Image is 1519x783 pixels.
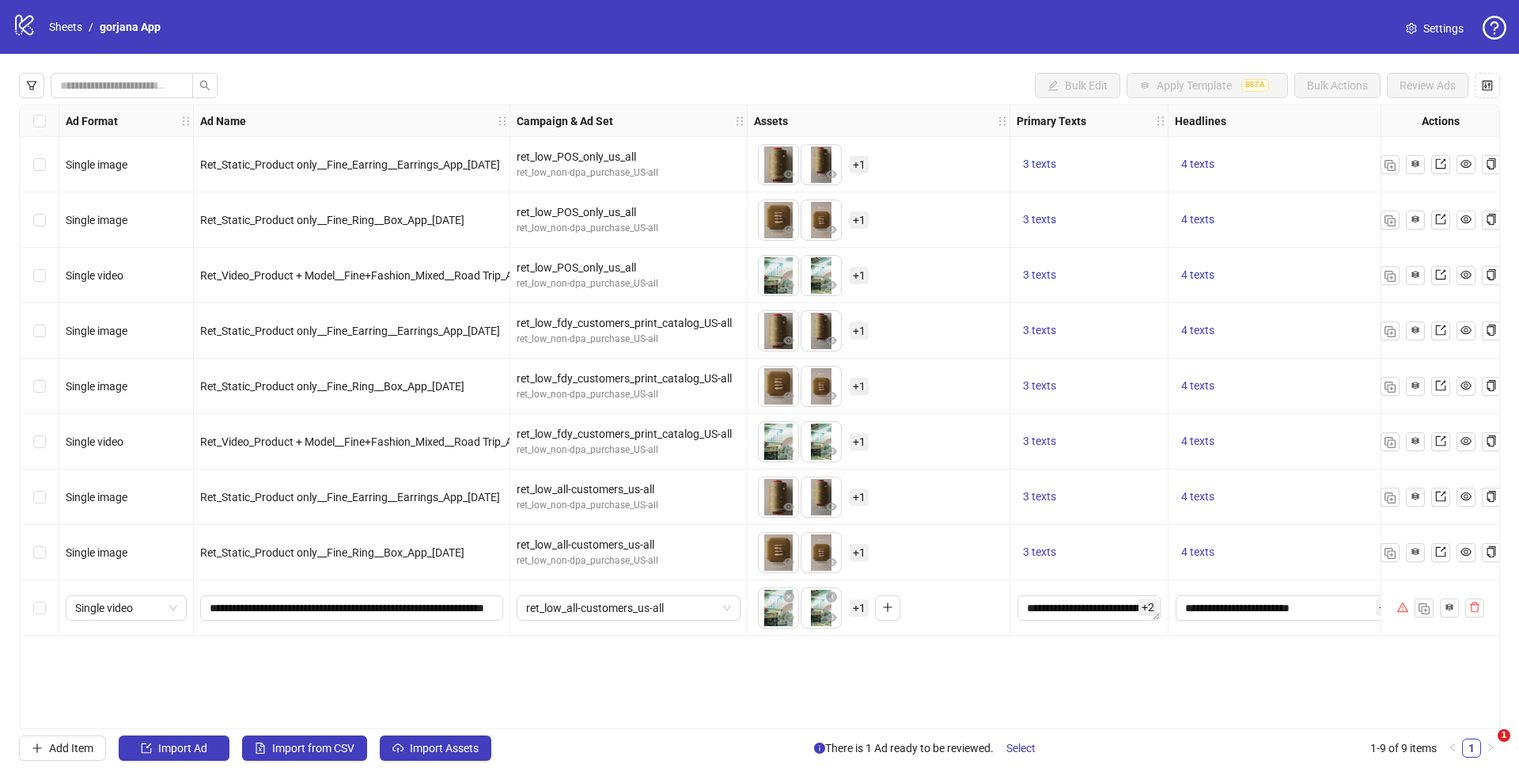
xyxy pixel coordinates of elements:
[1376,599,1395,616] span: + 3
[1023,158,1056,170] span: 3 texts
[1006,742,1036,754] span: Select
[1175,377,1221,396] button: 4 texts
[1017,155,1063,174] button: 3 texts
[1443,739,1462,758] button: left
[200,546,464,559] span: Ret_Static_Product only__Fine_Ring__Box_App_[DATE]
[994,735,1048,761] button: Select
[1023,324,1056,336] span: 3 texts
[200,491,500,504] span: Ret_Static_Product only__Fine_Earring__Earrings_App_[DATE]
[517,553,741,568] div: ret_low_non-dpa_purchase_US-all
[822,498,841,517] button: Preview
[822,332,841,351] button: Preview
[508,116,519,127] span: holder
[1486,158,1497,169] span: copy
[1294,73,1381,98] button: Bulk Actions
[20,192,59,248] div: Select row 2
[1469,602,1480,613] span: delete
[850,544,869,561] span: + 1
[1023,268,1056,281] span: 3 texts
[783,612,794,623] span: eye
[743,105,747,136] div: Resize Campaign & Ad Set column
[826,279,837,291] span: eye
[1181,379,1214,392] span: 4 texts
[20,580,59,636] div: Select row 9
[517,481,741,498] div: ret_low_all-customers_us-all
[199,80,210,91] span: search
[20,105,59,137] div: Select all rows
[200,214,464,226] span: Ret_Static_Product only__Fine_Ring__Box_App_[DATE]
[1181,324,1214,336] span: 4 texts
[66,546,127,559] span: Single image
[1023,490,1056,503] span: 3 texts
[814,743,825,754] span: info-circle
[66,435,123,448] span: Single video
[1181,158,1214,170] span: 4 texts
[97,18,164,36] a: gorjana App
[189,105,193,136] div: Resize Ad Format column
[517,387,741,402] div: ret_low_non-dpa_purchase_US-all
[759,477,798,517] img: Asset 1
[517,314,741,332] div: ret_low_fdy_customers_print_catalog_US-all
[20,414,59,469] div: Select row 6
[1435,158,1446,169] span: export
[822,553,841,572] button: Preview
[1127,73,1288,98] button: Apply TemplateBETA
[66,269,123,282] span: Single video
[1422,112,1460,130] strong: Actions
[1017,377,1063,396] button: 3 texts
[759,200,798,240] img: Asset 1
[759,311,798,351] img: Asset 1
[826,335,837,346] span: eye
[801,588,841,628] div: Asset 2
[66,380,127,393] span: Single image
[517,259,741,276] div: ret_low_POS_only_us_all
[75,596,177,620] span: Single video
[1435,325,1446,336] span: export
[517,370,741,387] div: ret_low_fdy_customers_print_catalog_US-all
[1385,548,1396,559] img: Duplicate
[1381,266,1400,285] button: Duplicate
[200,435,563,448] span: Ret_Video_Product + Model__Fine+Fashion_Mixed__Road Trip_App_[DATE]
[1166,116,1177,127] span: holder
[1475,73,1500,98] button: Configure table settings
[20,303,59,359] div: Select row 4
[20,359,59,414] div: Select row 5
[119,735,229,761] button: Import Ad
[822,609,841,628] button: Preview
[32,743,43,754] span: plus
[1385,326,1396,337] img: Duplicate
[850,156,869,173] span: + 1
[1486,325,1497,336] span: copy
[200,380,464,393] span: Ret_Static_Product only__Fine_Ring__Box_App_[DATE]
[826,501,837,512] span: eye
[1443,739,1462,758] li: Previous Page
[1175,543,1221,562] button: 4 texts
[1138,599,1157,616] span: + 2
[1381,543,1400,562] button: Duplicate
[1387,73,1468,98] button: Review Ads
[20,469,59,525] div: Select row 7
[380,735,491,761] button: Import Assets
[1023,435,1056,447] span: 3 texts
[850,267,869,284] span: + 1
[783,501,794,512] span: eye
[1017,266,1063,285] button: 3 texts
[801,367,841,406] img: Asset 2
[1381,488,1400,507] button: Duplicate
[1462,739,1481,758] li: 1
[826,557,837,568] span: eye
[1448,743,1457,752] span: left
[517,536,741,553] div: ret_low_all-customers_us-all
[200,325,500,337] span: Ret_Static_Product only__Fine_Earring__Earrings_App_[DATE]
[1175,155,1221,174] button: 4 texts
[242,735,367,761] button: Import from CSV
[826,591,837,602] span: close-circle
[517,443,741,458] div: ret_low_non-dpa_purchase_US-all
[779,332,798,351] button: Preview
[745,116,756,127] span: holder
[779,553,798,572] button: Preview
[1486,435,1497,447] span: copy
[1460,491,1472,502] span: eye
[1460,380,1472,391] span: eye
[20,248,59,303] div: Select row 3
